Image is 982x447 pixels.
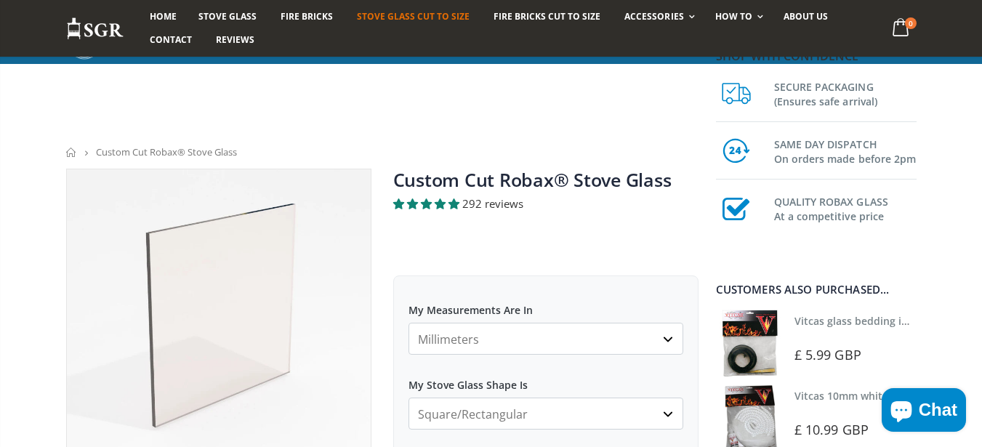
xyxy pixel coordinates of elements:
[216,33,254,46] span: Reviews
[393,196,462,211] span: 4.94 stars
[393,167,672,192] a: Custom Cut Robax® Stove Glass
[346,5,480,28] a: Stove Glass Cut To Size
[66,148,77,157] a: Home
[774,192,917,224] h3: QUALITY ROBAX GLASS At a competitive price
[794,346,861,363] span: £ 5.99 GBP
[150,33,192,46] span: Contact
[139,5,188,28] a: Home
[773,5,839,28] a: About us
[704,5,770,28] a: How To
[784,10,828,23] span: About us
[96,145,237,158] span: Custom Cut Robax® Stove Glass
[198,10,257,23] span: Stove Glass
[270,5,344,28] a: Fire Bricks
[66,17,124,41] img: Stove Glass Replacement
[494,10,600,23] span: Fire Bricks Cut To Size
[715,10,752,23] span: How To
[774,134,917,166] h3: SAME DAY DISPATCH On orders made before 2pm
[877,388,970,435] inbox-online-store-chat: Shopify online store chat
[462,196,523,211] span: 292 reviews
[716,284,917,295] div: Customers also purchased...
[139,28,203,52] a: Contact
[357,10,470,23] span: Stove Glass Cut To Size
[409,291,683,317] label: My Measurements Are In
[150,10,177,23] span: Home
[613,5,701,28] a: Accessories
[905,17,917,29] span: 0
[281,10,333,23] span: Fire Bricks
[483,5,611,28] a: Fire Bricks Cut To Size
[716,310,784,377] img: Vitcas stove glass bedding in tape
[409,366,683,392] label: My Stove Glass Shape Is
[794,421,869,438] span: £ 10.99 GBP
[624,10,683,23] span: Accessories
[774,77,917,109] h3: SECURE PACKAGING (Ensures safe arrival)
[886,15,916,43] a: 0
[188,5,267,28] a: Stove Glass
[205,28,265,52] a: Reviews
